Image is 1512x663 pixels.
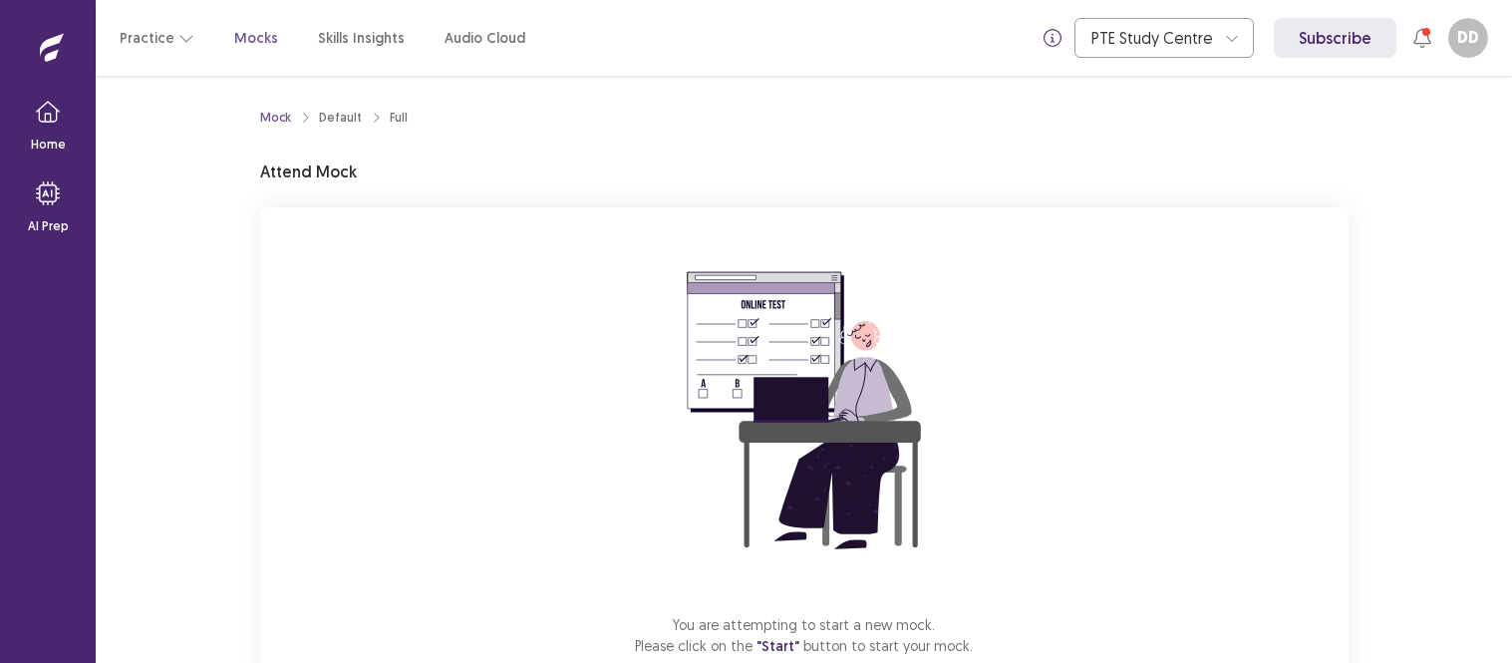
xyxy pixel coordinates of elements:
[1448,18,1488,58] button: DD
[625,231,984,590] img: attend-mock
[635,614,973,657] p: You are attempting to start a new mock. Please click on the button to start your mock.
[756,637,799,655] span: "Start"
[260,109,291,127] a: Mock
[31,136,66,154] p: Home
[318,28,405,49] a: Skills Insights
[234,28,278,49] a: Mocks
[1091,19,1215,57] div: PTE Study Centre
[120,20,194,56] button: Practice
[319,109,362,127] div: Default
[260,109,408,127] nav: breadcrumb
[1035,20,1070,56] button: info
[445,28,525,49] a: Audio Cloud
[260,160,357,183] p: Attend Mock
[28,217,69,235] p: AI Prep
[390,109,408,127] div: Full
[1274,18,1396,58] a: Subscribe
